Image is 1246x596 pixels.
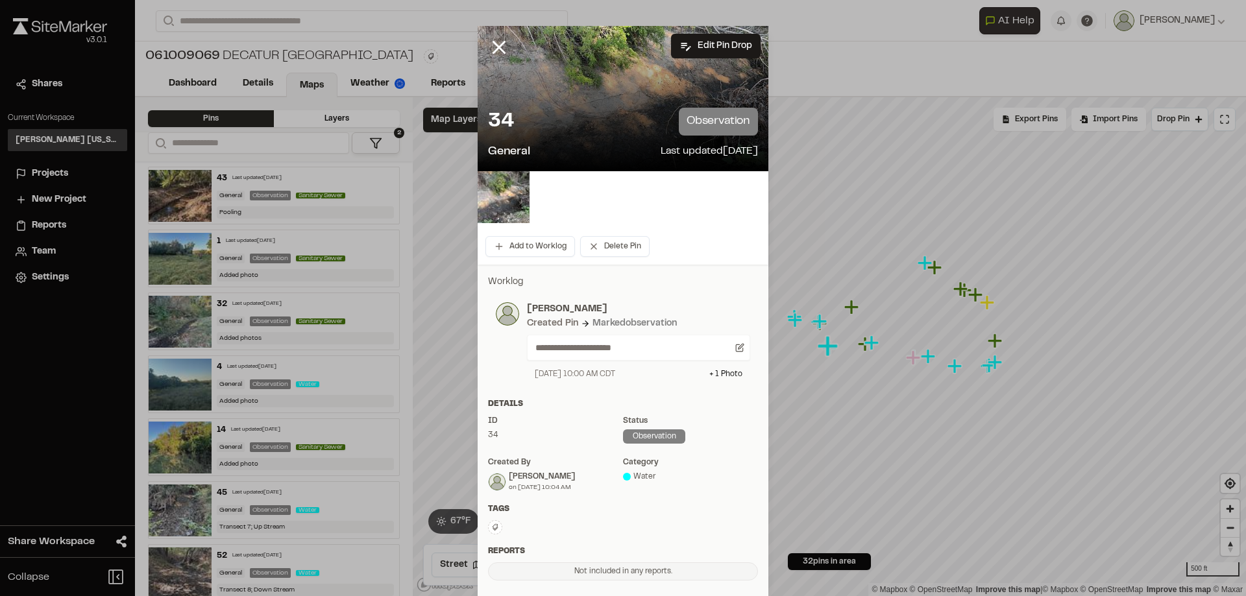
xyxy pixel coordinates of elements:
div: category [623,457,758,468]
p: observation [679,108,758,136]
div: ID [488,415,623,427]
img: photo [496,302,519,326]
p: [PERSON_NAME] [527,302,750,316]
button: Edit Tags [488,520,502,534]
div: Created Pin [527,316,578,331]
div: [DATE] 10:00 AM CDT [535,368,615,380]
img: Matthew Ontiveros [489,473,506,490]
div: Details [488,398,758,410]
button: Delete Pin [580,236,650,257]
p: 34 [488,109,513,135]
img: file [478,171,530,223]
div: 34 [488,429,623,441]
p: Worklog [488,275,758,289]
button: Add to Worklog [485,236,575,257]
div: on [DATE] 10:04 AM [509,483,575,492]
div: Tags [488,503,758,515]
div: Status [623,415,758,427]
div: + 1 Photo [709,368,742,380]
div: Water [623,471,758,483]
div: [PERSON_NAME] [509,471,575,483]
div: observation [623,429,685,444]
div: Created by [488,457,623,468]
p: General [488,143,530,161]
p: Last updated [DATE] [661,143,758,161]
div: Marked observation [592,316,677,331]
div: Reports [488,545,758,557]
div: Not included in any reports. [488,562,758,580]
